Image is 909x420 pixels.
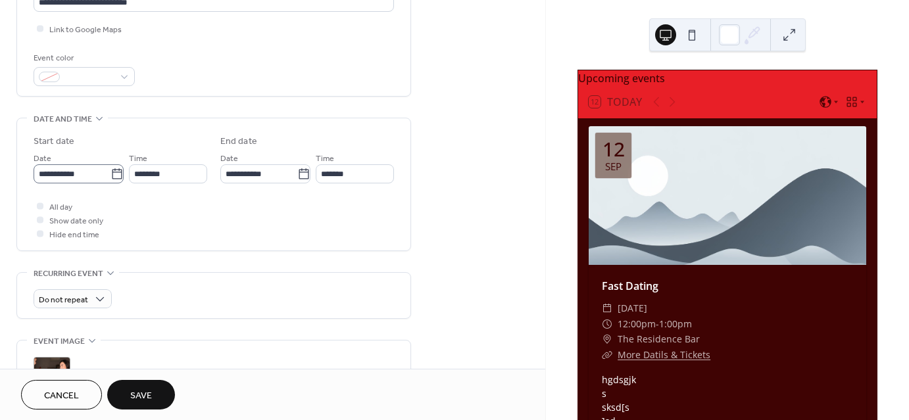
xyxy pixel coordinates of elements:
[618,316,656,332] span: 12:00pm
[602,316,612,332] div: ​
[618,300,647,316] span: [DATE]
[39,292,88,308] span: Do not repeat
[34,112,92,126] span: Date and time
[34,135,74,149] div: Start date
[605,162,622,172] div: Sep
[34,51,132,65] div: Event color
[34,152,51,166] span: Date
[659,316,692,332] span: 1:00pm
[656,316,659,332] span: -
[602,279,658,293] a: Fast Dating
[618,331,700,347] span: The Residence Bar
[130,389,152,403] span: Save
[44,389,79,403] span: Cancel
[107,380,175,409] button: Save
[34,357,70,394] div: ;
[578,70,877,86] div: Upcoming events
[49,23,122,37] span: Link to Google Maps
[49,228,99,242] span: Hide end time
[220,135,257,149] div: End date
[316,152,334,166] span: Time
[49,214,103,228] span: Show date only
[129,152,147,166] span: Time
[602,347,612,363] div: ​
[602,331,612,347] div: ​
[34,335,85,348] span: Event image
[602,139,625,159] div: 12
[602,300,612,316] div: ​
[49,200,72,214] span: All day
[618,348,710,361] a: More Datils & Tickets
[220,152,238,166] span: Date
[21,380,102,409] button: Cancel
[34,267,103,281] span: Recurring event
